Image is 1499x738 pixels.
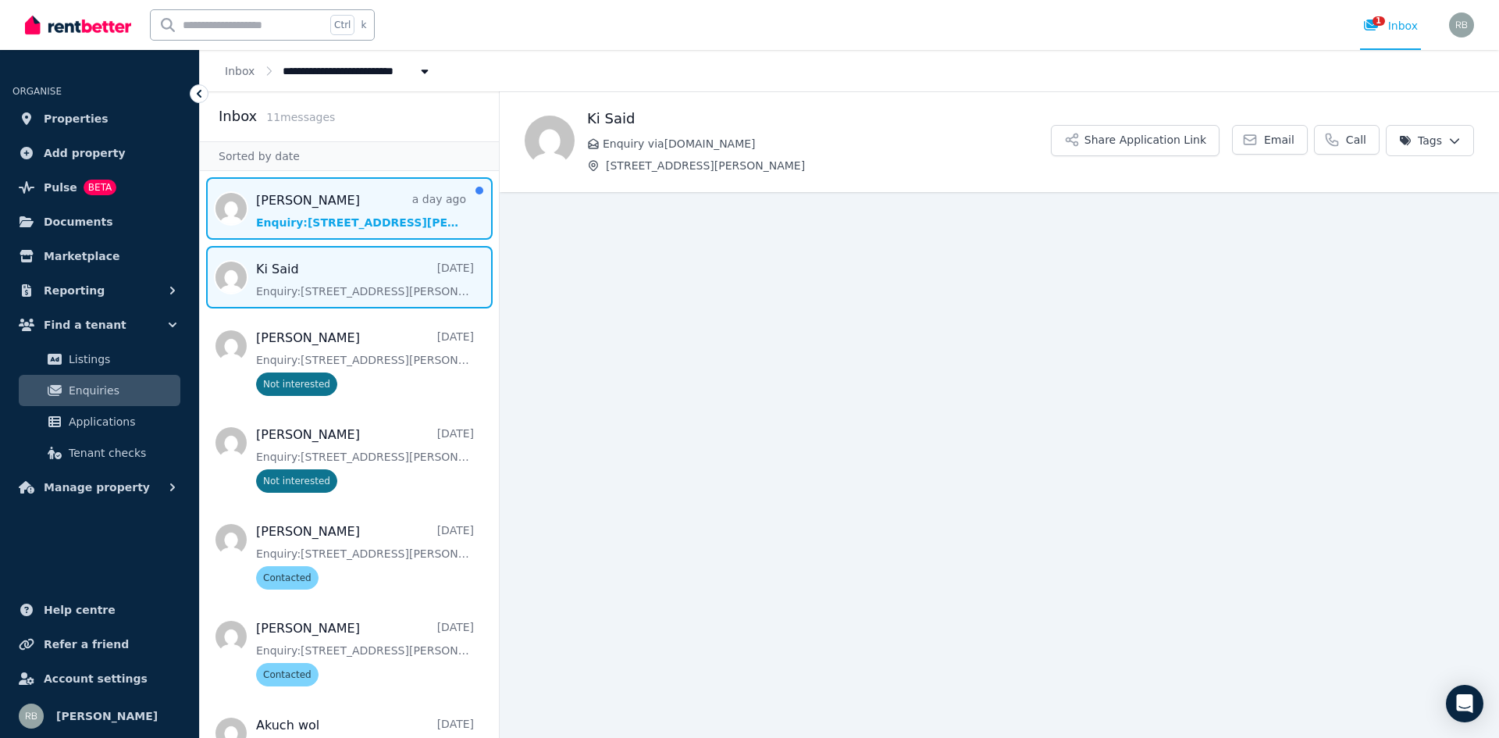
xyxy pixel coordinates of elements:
h2: Inbox [219,105,257,127]
img: RentBetter [25,13,131,37]
a: Tenant checks [19,437,180,469]
span: Find a tenant [44,316,126,334]
button: Find a tenant [12,309,187,340]
span: Tags [1399,133,1442,148]
span: Add property [44,144,126,162]
div: Inbox [1363,18,1418,34]
span: Listings [69,350,174,369]
span: Enquiries [69,381,174,400]
span: Marketplace [44,247,119,266]
button: Share Application Link [1051,125,1219,156]
a: Account settings [12,663,187,694]
span: ORGANISE [12,86,62,97]
nav: Breadcrumb [200,50,458,91]
a: [PERSON_NAME][DATE]Enquiry:[STREET_ADDRESS][PERSON_NAME].Contacted [256,619,474,686]
span: Call [1346,132,1366,148]
a: Properties [12,103,187,134]
a: Marketplace [12,241,187,272]
img: Ki Said [525,116,575,166]
img: Ravi Beniwal [1449,12,1474,37]
span: 11 message s [266,111,335,123]
a: Listings [19,344,180,375]
a: Ki Said[DATE]Enquiry:[STREET_ADDRESS][PERSON_NAME]. [256,260,474,299]
span: Properties [44,109,109,128]
h1: Ki Said [587,108,1051,130]
span: [PERSON_NAME] [56,707,158,726]
div: Sorted by date [200,141,499,171]
a: Add property [12,137,187,169]
span: [STREET_ADDRESS][PERSON_NAME] [606,158,1051,173]
span: Reporting [44,281,105,300]
a: Help centre [12,594,187,626]
a: Applications [19,406,180,437]
a: [PERSON_NAME][DATE]Enquiry:[STREET_ADDRESS][PERSON_NAME].Not interested [256,329,474,396]
span: Enquiry via [DOMAIN_NAME] [603,136,1051,152]
a: Call [1314,125,1380,155]
a: Documents [12,206,187,237]
span: Tenant checks [69,444,174,462]
a: PulseBETA [12,172,187,203]
a: Inbox [225,65,255,77]
button: Reporting [12,275,187,306]
span: Applications [69,412,174,431]
a: Refer a friend [12,629,187,660]
span: Ctrl [330,15,354,35]
div: Open Intercom Messenger [1446,685,1483,722]
a: [PERSON_NAME]a day agoEnquiry:[STREET_ADDRESS][PERSON_NAME]. [256,191,466,230]
a: [PERSON_NAME][DATE]Enquiry:[STREET_ADDRESS][PERSON_NAME].Contacted [256,522,474,590]
button: Manage property [12,472,187,503]
span: Documents [44,212,113,231]
span: BETA [84,180,116,195]
span: Email [1264,132,1294,148]
a: Email [1232,125,1308,155]
a: [PERSON_NAME][DATE]Enquiry:[STREET_ADDRESS][PERSON_NAME].Not interested [256,426,474,493]
span: Refer a friend [44,635,129,654]
button: Tags [1386,125,1474,156]
span: Manage property [44,478,150,497]
span: Account settings [44,669,148,688]
span: 1 [1373,16,1385,26]
span: Help centre [44,601,116,619]
img: Ravi Beniwal [19,704,44,729]
span: k [361,19,366,31]
span: Pulse [44,178,77,197]
a: Enquiries [19,375,180,406]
